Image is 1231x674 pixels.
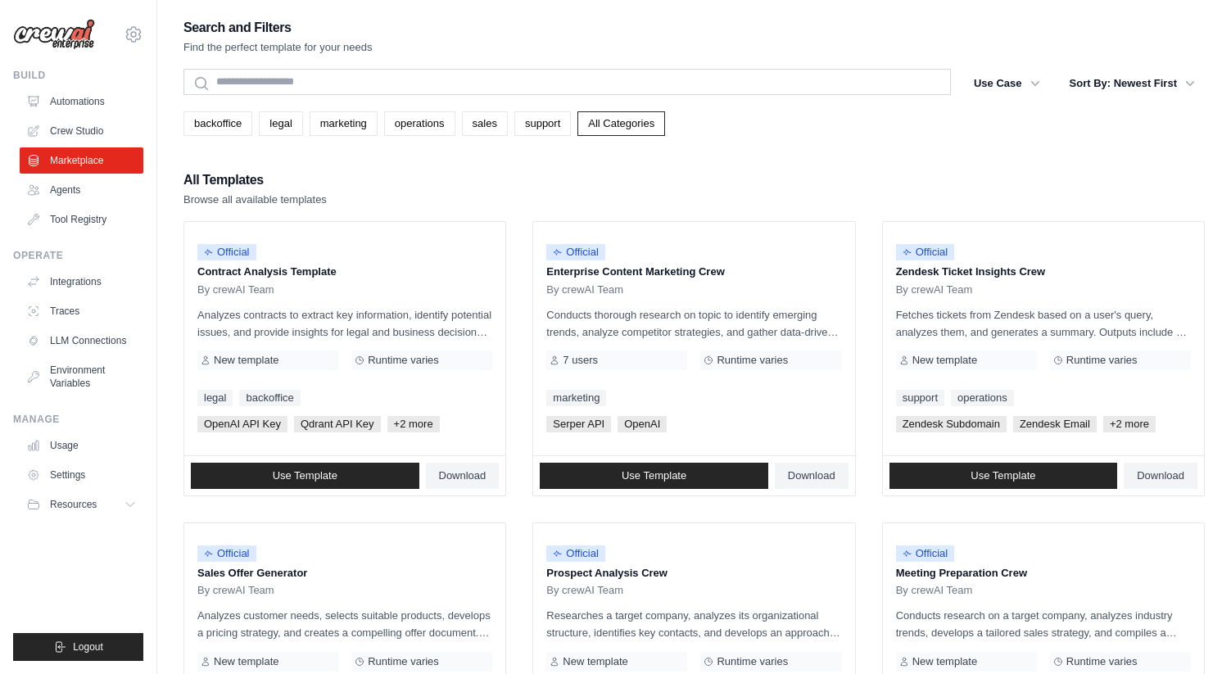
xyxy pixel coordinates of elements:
span: Logout [73,640,103,654]
a: marketing [546,390,606,406]
button: Sort By: Newest First [1060,69,1205,98]
p: Analyzes customer needs, selects suitable products, develops a pricing strategy, and creates a co... [197,607,492,641]
span: Resources [50,498,97,511]
a: operations [384,111,455,136]
a: Automations [20,88,143,115]
button: Use Case [964,69,1050,98]
span: Official [197,244,256,260]
span: New template [563,655,627,668]
a: Environment Variables [20,357,143,396]
span: Zendesk Subdomain [896,416,1007,432]
a: support [896,390,944,406]
span: New template [214,655,278,668]
span: New template [912,655,977,668]
span: By crewAI Team [546,584,623,597]
span: By crewAI Team [197,584,274,597]
span: Runtime varies [368,655,439,668]
p: Browse all available templates [183,192,327,208]
span: Use Template [971,469,1035,482]
span: Runtime varies [368,354,439,367]
p: Contract Analysis Template [197,264,492,280]
a: legal [197,390,233,406]
button: Resources [20,491,143,518]
span: Official [546,545,605,562]
span: Download [788,469,835,482]
span: Use Template [273,469,337,482]
a: Integrations [20,269,143,295]
span: +2 more [1103,416,1156,432]
img: Logo [13,19,95,50]
a: Download [775,463,849,489]
span: Serper API [546,416,611,432]
a: Marketplace [20,147,143,174]
a: sales [462,111,508,136]
a: Settings [20,462,143,488]
span: Runtime varies [717,655,788,668]
span: Official [896,545,955,562]
span: Zendesk Email [1013,416,1097,432]
a: Download [426,463,500,489]
a: Crew Studio [20,118,143,144]
div: Build [13,69,143,82]
p: Researches a target company, analyzes its organizational structure, identifies key contacts, and ... [546,607,841,641]
a: Use Template [889,463,1118,489]
p: Enterprise Content Marketing Crew [546,264,841,280]
div: Operate [13,249,143,262]
a: support [514,111,571,136]
a: Use Template [191,463,419,489]
span: By crewAI Team [896,584,973,597]
p: Prospect Analysis Crew [546,565,841,581]
a: legal [259,111,302,136]
a: LLM Connections [20,328,143,354]
span: Qdrant API Key [294,416,381,432]
span: New template [214,354,278,367]
p: Conducts research on a target company, analyzes industry trends, develops a tailored sales strate... [896,607,1191,641]
p: Meeting Preparation Crew [896,565,1191,581]
p: Analyzes contracts to extract key information, identify potential issues, and provide insights fo... [197,306,492,341]
span: Runtime varies [1066,655,1138,668]
p: Conducts thorough research on topic to identify emerging trends, analyze competitor strategies, a... [546,306,841,341]
p: Find the perfect template for your needs [183,39,373,56]
span: Download [439,469,487,482]
span: Runtime varies [1066,354,1138,367]
span: Use Template [622,469,686,482]
span: Official [896,244,955,260]
a: Agents [20,177,143,203]
a: Download [1124,463,1197,489]
a: backoffice [239,390,300,406]
p: Zendesk Ticket Insights Crew [896,264,1191,280]
button: Logout [13,633,143,661]
h2: Search and Filters [183,16,373,39]
a: Tool Registry [20,206,143,233]
span: Download [1137,469,1184,482]
a: Traces [20,298,143,324]
span: New template [912,354,977,367]
span: Official [197,545,256,562]
span: 7 users [563,354,598,367]
p: Fetches tickets from Zendesk based on a user's query, analyzes them, and generates a summary. Out... [896,306,1191,341]
a: backoffice [183,111,252,136]
span: By crewAI Team [197,283,274,296]
a: marketing [310,111,378,136]
div: Manage [13,413,143,426]
a: All Categories [577,111,665,136]
a: operations [951,390,1014,406]
a: Usage [20,432,143,459]
span: OpenAI [618,416,667,432]
span: By crewAI Team [546,283,623,296]
span: OpenAI API Key [197,416,287,432]
span: Runtime varies [717,354,788,367]
a: Use Template [540,463,768,489]
span: By crewAI Team [896,283,973,296]
h2: All Templates [183,169,327,192]
p: Sales Offer Generator [197,565,492,581]
span: Official [546,244,605,260]
span: +2 more [387,416,440,432]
